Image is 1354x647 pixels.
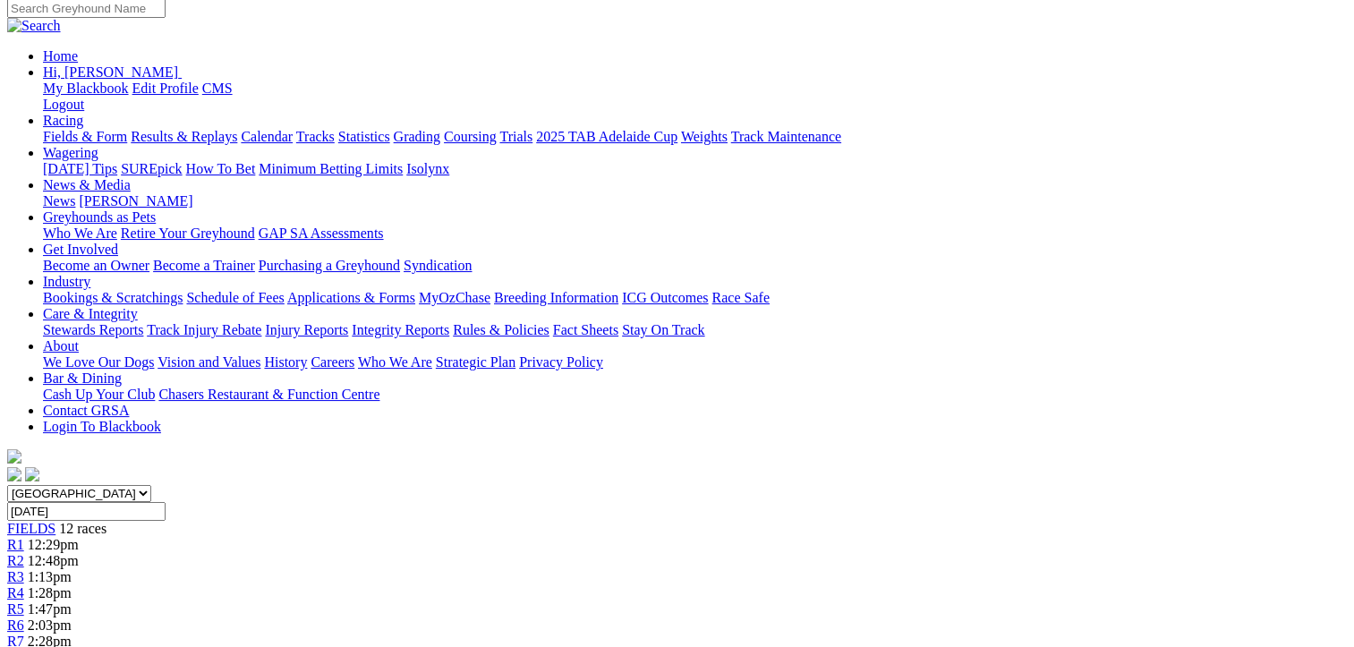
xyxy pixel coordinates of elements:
a: Results & Replays [131,129,237,144]
div: Care & Integrity [43,322,1347,338]
a: About [43,338,79,353]
span: Hi, [PERSON_NAME] [43,64,178,80]
input: Select date [7,502,166,521]
a: Minimum Betting Limits [259,161,403,176]
a: Privacy Policy [519,354,603,370]
span: 1:13pm [28,569,72,584]
div: Industry [43,290,1347,306]
a: Racing [43,113,83,128]
a: Bar & Dining [43,370,122,386]
a: Hi, [PERSON_NAME] [43,64,182,80]
img: facebook.svg [7,467,21,481]
a: Coursing [444,129,497,144]
a: Industry [43,274,90,289]
a: Statistics [338,129,390,144]
img: Search [7,18,61,34]
a: My Blackbook [43,81,129,96]
a: R2 [7,553,24,568]
span: 1:28pm [28,585,72,600]
div: Get Involved [43,258,1347,274]
a: Wagering [43,145,98,160]
a: Schedule of Fees [186,290,284,305]
a: Fields & Form [43,129,127,144]
a: Trials [499,129,532,144]
a: Care & Integrity [43,306,138,321]
a: Retire Your Greyhound [121,226,255,241]
div: Bar & Dining [43,387,1347,403]
a: Get Involved [43,242,118,257]
a: Track Injury Rebate [147,322,261,337]
a: Become an Owner [43,258,149,273]
a: News & Media [43,177,131,192]
a: How To Bet [186,161,256,176]
a: Edit Profile [132,81,199,96]
a: Careers [311,354,354,370]
a: [DATE] Tips [43,161,117,176]
a: We Love Our Dogs [43,354,154,370]
a: Race Safe [711,290,769,305]
a: Stay On Track [622,322,704,337]
a: Fact Sheets [553,322,618,337]
a: Chasers Restaurant & Function Centre [158,387,379,402]
a: Who We Are [358,354,432,370]
div: Hi, [PERSON_NAME] [43,81,1347,113]
a: Calendar [241,129,293,144]
a: GAP SA Assessments [259,226,384,241]
img: twitter.svg [25,467,39,481]
a: Stewards Reports [43,322,143,337]
a: History [264,354,307,370]
div: Racing [43,129,1347,145]
img: logo-grsa-white.png [7,449,21,464]
a: Applications & Forms [287,290,415,305]
span: 2:03pm [28,617,72,633]
a: Weights [681,129,728,144]
a: Syndication [404,258,472,273]
div: Wagering [43,161,1347,177]
a: Contact GRSA [43,403,129,418]
a: Injury Reports [265,322,348,337]
a: Vision and Values [158,354,260,370]
a: Tracks [296,129,335,144]
a: Cash Up Your Club [43,387,155,402]
a: 2025 TAB Adelaide Cup [536,129,677,144]
a: Login To Blackbook [43,419,161,434]
a: Who We Are [43,226,117,241]
a: R1 [7,537,24,552]
span: 1:47pm [28,601,72,617]
a: R4 [7,585,24,600]
div: About [43,354,1347,370]
a: Strategic Plan [436,354,515,370]
a: Isolynx [406,161,449,176]
a: [PERSON_NAME] [79,193,192,209]
a: FIELDS [7,521,55,536]
a: R3 [7,569,24,584]
a: Breeding Information [494,290,618,305]
a: SUREpick [121,161,182,176]
a: Purchasing a Greyhound [259,258,400,273]
a: R5 [7,601,24,617]
a: Become a Trainer [153,258,255,273]
div: News & Media [43,193,1347,209]
span: 12:29pm [28,537,79,552]
span: 12:48pm [28,553,79,568]
a: MyOzChase [419,290,490,305]
a: Logout [43,97,84,112]
a: Grading [394,129,440,144]
a: ICG Outcomes [622,290,708,305]
a: R6 [7,617,24,633]
a: Rules & Policies [453,322,549,337]
a: Track Maintenance [731,129,841,144]
a: Integrity Reports [352,322,449,337]
a: Greyhounds as Pets [43,209,156,225]
span: 12 races [59,521,106,536]
a: Bookings & Scratchings [43,290,183,305]
a: CMS [202,81,233,96]
div: Greyhounds as Pets [43,226,1347,242]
